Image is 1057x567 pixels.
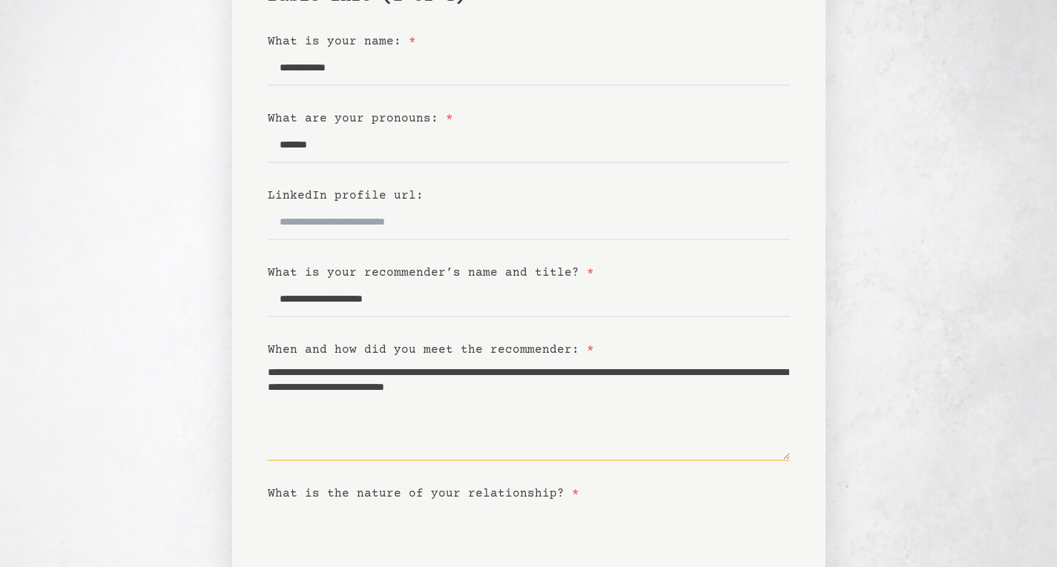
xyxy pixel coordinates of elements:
[268,35,416,48] label: What is your name:
[268,343,594,357] label: When and how did you meet the recommender:
[268,266,594,279] label: What is your recommender’s name and title?
[268,189,424,202] label: LinkedIn profile url:
[268,487,579,500] label: What is the nature of your relationship?
[268,112,453,125] label: What are your pronouns:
